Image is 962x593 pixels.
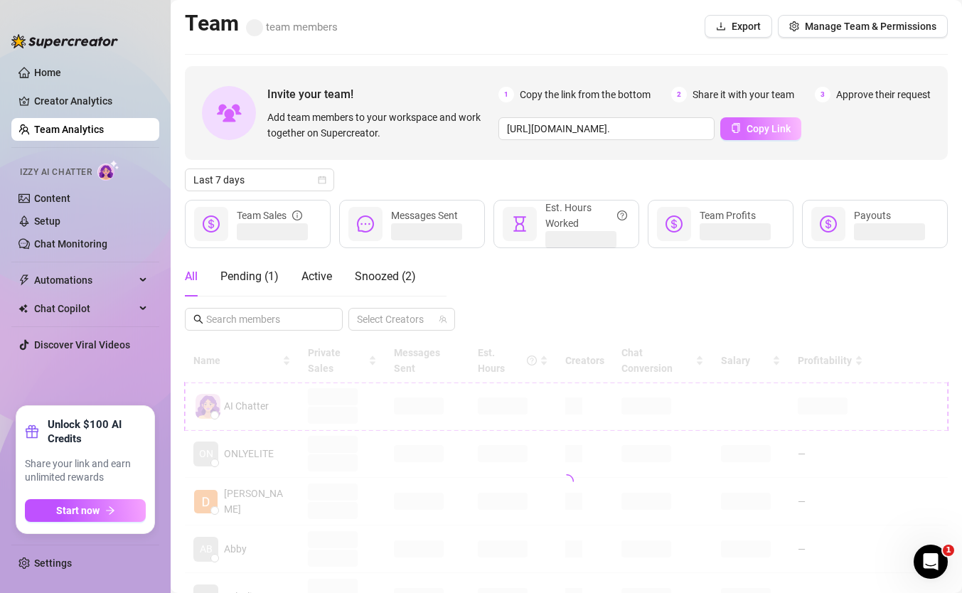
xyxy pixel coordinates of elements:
[716,21,726,31] span: download
[805,21,936,32] span: Manage Team & Permissions
[34,339,130,351] a: Discover Viral Videos
[732,21,761,32] span: Export
[836,87,931,102] span: Approve their request
[778,15,948,38] button: Manage Team & Permissions
[56,505,100,516] span: Start now
[943,545,954,556] span: 1
[666,215,683,233] span: dollar-circle
[854,210,891,221] span: Payouts
[820,215,837,233] span: dollar-circle
[789,21,799,31] span: setting
[25,457,146,485] span: Share your link and earn unlimited rewards
[34,297,135,320] span: Chat Copilot
[731,123,741,133] span: copy
[203,215,220,233] span: dollar-circle
[671,87,687,102] span: 2
[48,417,146,446] strong: Unlock $100 AI Credits
[617,200,627,231] span: question-circle
[25,499,146,522] button: Start nowarrow-right
[545,200,627,231] div: Est. Hours Worked
[914,545,948,579] iframe: Intercom live chat
[185,268,198,285] div: All
[292,208,302,223] span: info-circle
[34,215,60,227] a: Setup
[318,176,326,184] span: calendar
[267,109,493,141] span: Add team members to your workspace and work together on Supercreator.
[34,238,107,250] a: Chat Monitoring
[267,85,498,103] span: Invite your team!
[11,34,118,48] img: logo-BBDzfeDw.svg
[498,87,514,102] span: 1
[560,474,574,488] span: loading
[237,208,302,223] div: Team Sales
[34,67,61,78] a: Home
[815,87,830,102] span: 3
[511,215,528,233] span: hourglass
[34,557,72,569] a: Settings
[301,269,332,283] span: Active
[747,123,791,134] span: Copy Link
[34,269,135,292] span: Automations
[520,87,651,102] span: Copy the link from the bottom
[355,269,416,283] span: Snoozed ( 2 )
[357,215,374,233] span: message
[700,210,756,221] span: Team Profits
[18,304,28,314] img: Chat Copilot
[206,311,323,327] input: Search members
[185,10,338,37] h2: Team
[97,160,119,181] img: AI Chatter
[246,21,338,33] span: team members
[720,117,801,140] button: Copy Link
[193,314,203,324] span: search
[34,124,104,135] a: Team Analytics
[105,506,115,515] span: arrow-right
[391,210,458,221] span: Messages Sent
[34,90,148,112] a: Creator Analytics
[705,15,772,38] button: Export
[693,87,794,102] span: Share it with your team
[34,193,70,204] a: Content
[193,169,326,191] span: Last 7 days
[220,268,279,285] div: Pending ( 1 )
[20,166,92,179] span: Izzy AI Chatter
[25,424,39,439] span: gift
[18,274,30,286] span: thunderbolt
[439,315,447,324] span: team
